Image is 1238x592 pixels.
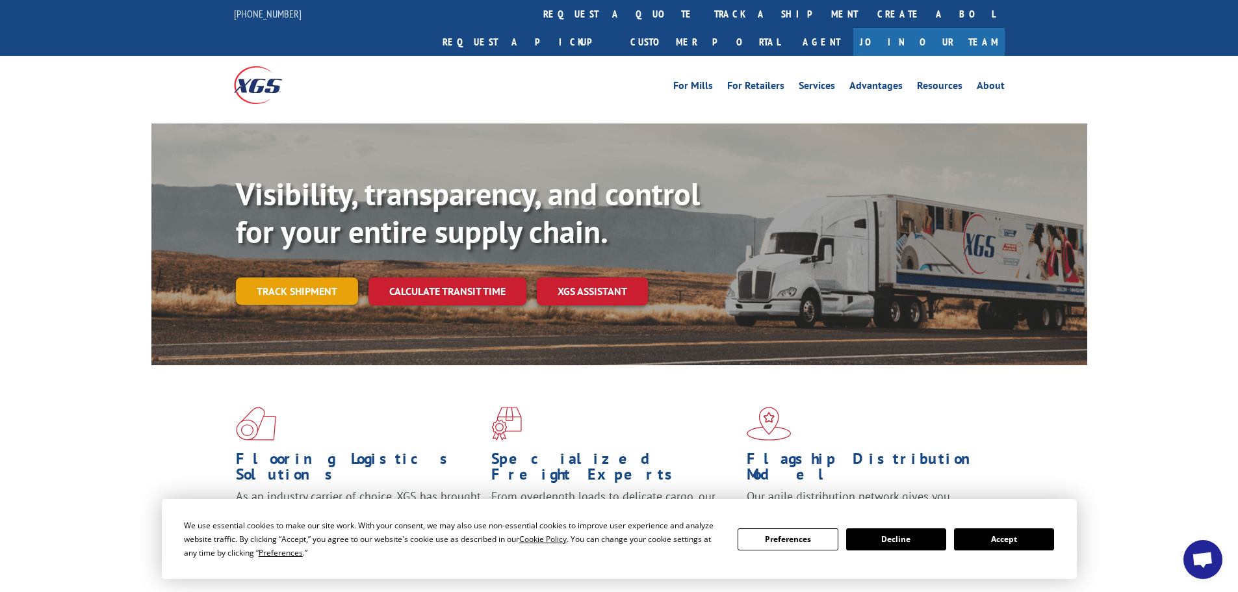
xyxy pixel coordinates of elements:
img: xgs-icon-focused-on-flooring-red [491,407,522,441]
a: For Mills [673,81,713,95]
span: Cookie Policy [519,534,567,545]
a: Advantages [849,81,903,95]
span: As an industry carrier of choice, XGS has brought innovation and dedication to flooring logistics... [236,489,481,535]
a: Track shipment [236,277,358,305]
p: From overlength loads to delicate cargo, our experienced staff knows the best way to move your fr... [491,489,737,547]
button: Accept [954,528,1054,550]
div: We use essential cookies to make our site work. With your consent, we may also use non-essential ... [184,519,722,560]
a: For Retailers [727,81,784,95]
a: Agent [790,28,853,56]
h1: Specialized Freight Experts [491,451,737,489]
b: Visibility, transparency, and control for your entire supply chain. [236,174,700,251]
a: Services [799,81,835,95]
a: Customer Portal [621,28,790,56]
a: XGS ASSISTANT [537,277,648,305]
h1: Flooring Logistics Solutions [236,451,482,489]
a: [PHONE_NUMBER] [234,7,302,20]
img: xgs-icon-flagship-distribution-model-red [747,407,792,441]
a: About [977,81,1005,95]
div: Open chat [1183,540,1222,579]
button: Preferences [738,528,838,550]
span: Our agile distribution network gives you nationwide inventory management on demand. [747,489,986,519]
div: Cookie Consent Prompt [162,499,1077,579]
a: Request a pickup [433,28,621,56]
a: Resources [917,81,962,95]
a: Join Our Team [853,28,1005,56]
a: Calculate transit time [368,277,526,305]
h1: Flagship Distribution Model [747,451,992,489]
img: xgs-icon-total-supply-chain-intelligence-red [236,407,276,441]
button: Decline [846,528,946,550]
span: Preferences [259,547,303,558]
